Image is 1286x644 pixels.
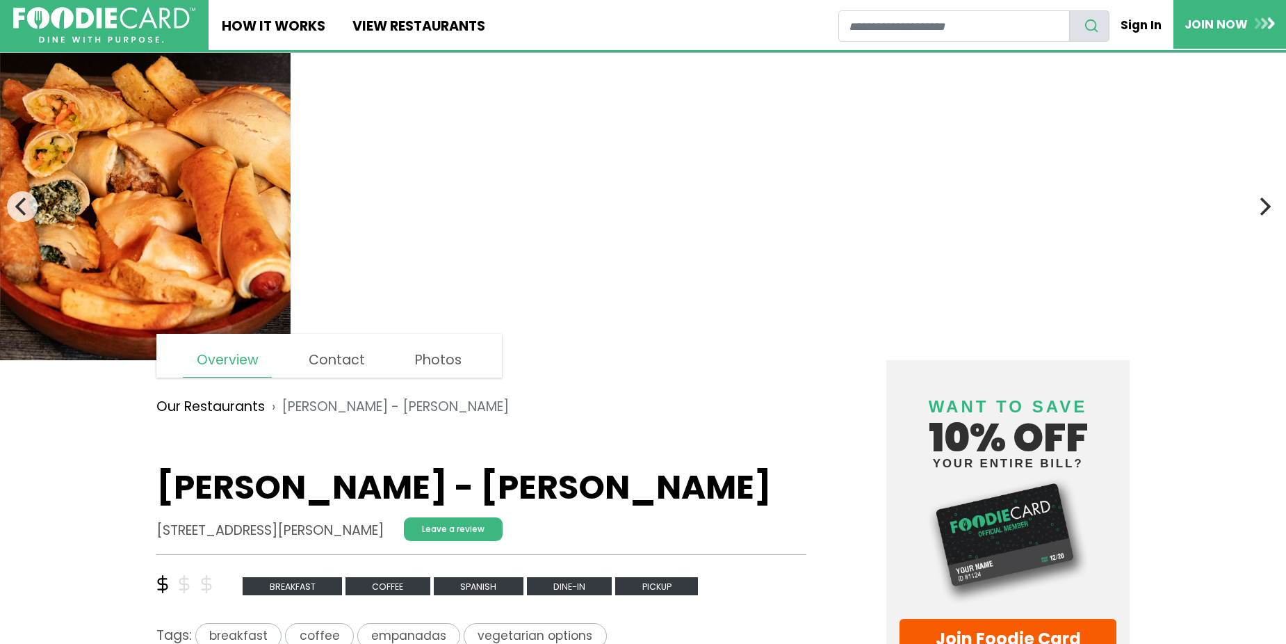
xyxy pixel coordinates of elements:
[265,397,509,417] li: [PERSON_NAME] - [PERSON_NAME]
[615,577,698,596] span: Pickup
[402,344,475,377] a: Photos
[1109,10,1173,40] a: Sign In
[900,476,1116,605] img: Foodie Card
[243,576,345,595] a: breakfast
[434,577,523,596] span: spanish
[156,397,265,417] a: Our Restaurants
[615,576,698,595] a: Pickup
[183,344,271,378] a: Overview
[345,576,434,595] a: coffee
[156,387,806,427] nav: breadcrumb
[13,7,195,44] img: FoodieCard; Eat, Drink, Save, Donate
[900,458,1116,469] small: your entire bill?
[404,517,503,541] a: Leave a review
[527,577,612,596] span: Dine-in
[345,577,430,596] span: coffee
[900,380,1116,469] h4: 10% off
[434,576,527,595] a: spanish
[929,397,1087,416] span: Want to save
[1069,10,1109,42] button: search
[156,467,806,508] h1: [PERSON_NAME] - [PERSON_NAME]
[7,191,38,222] button: Previous
[156,334,502,378] nav: page links
[1248,191,1279,222] button: Next
[527,576,616,595] a: Dine-in
[156,521,384,541] address: [STREET_ADDRESS][PERSON_NAME]
[243,577,342,596] span: breakfast
[838,10,1070,42] input: restaurant search
[295,344,378,377] a: Contact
